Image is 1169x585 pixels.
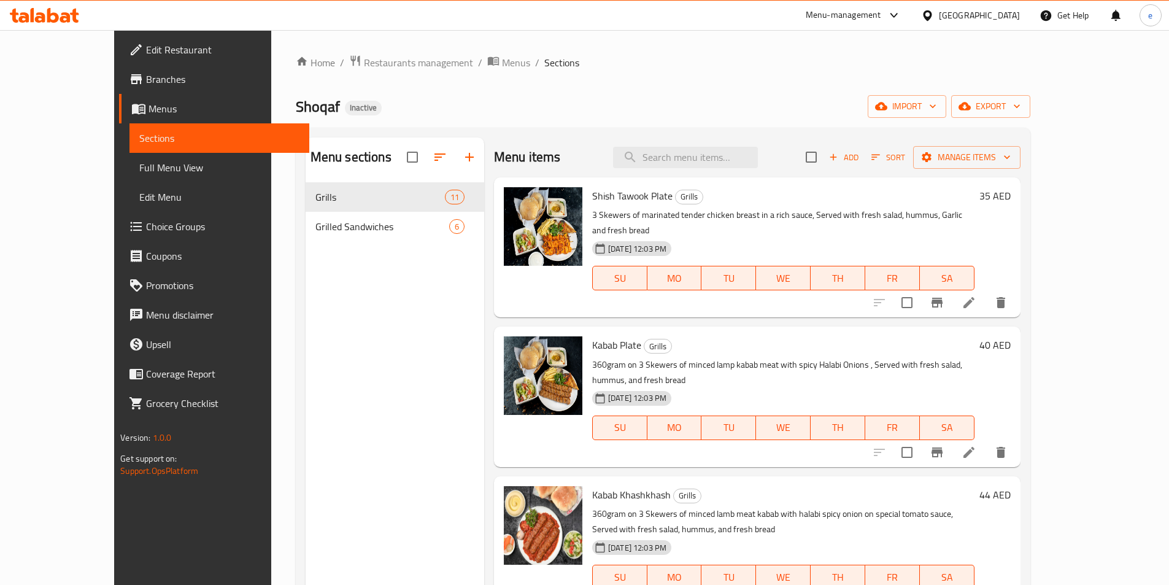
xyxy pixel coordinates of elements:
a: Support.OpsPlatform [120,463,198,479]
button: FR [865,416,920,440]
button: SU [592,266,647,290]
div: Menu-management [806,8,881,23]
button: Add [824,148,863,167]
nav: breadcrumb [296,55,1030,71]
li: / [535,55,539,70]
span: [DATE] 12:03 PM [603,392,671,404]
div: items [449,219,465,234]
span: Promotions [146,278,299,293]
button: Manage items [913,146,1020,169]
li: / [478,55,482,70]
a: Coverage Report [119,359,309,389]
span: 6 [450,221,464,233]
span: Select to update [894,440,920,465]
button: import [868,95,946,118]
span: Version: [120,430,150,446]
button: FR [865,266,920,290]
button: WE [756,416,811,440]
span: Grocery Checklist [146,396,299,411]
span: Kabab Khashkhash [592,486,671,504]
button: TH [811,416,865,440]
button: MO [647,416,702,440]
button: SA [920,416,974,440]
button: SA [920,266,974,290]
span: TH [816,419,860,436]
span: Menus [502,55,530,70]
a: Sections [129,123,309,153]
div: items [445,190,465,204]
span: Sections [544,55,579,70]
button: Add section [455,142,484,172]
span: MO [652,269,697,287]
a: Choice Groups [119,212,309,241]
span: Restaurants management [364,55,473,70]
a: Edit menu item [962,295,976,310]
span: Grilled Sandwiches [315,219,449,234]
span: TU [706,269,751,287]
span: FR [870,269,915,287]
a: Edit Restaurant [119,35,309,64]
img: Shish Tawook Plate [504,187,582,266]
span: MO [652,419,697,436]
button: WE [756,266,811,290]
span: Inactive [345,103,382,113]
span: Edit Menu [139,190,299,204]
span: Upsell [146,337,299,352]
div: Grills11 [306,182,484,212]
button: export [951,95,1030,118]
button: delete [986,288,1016,317]
div: [GEOGRAPHIC_DATA] [939,9,1020,22]
div: Grills [644,339,672,354]
p: 360gram on 3 Skewers of minced lamb meat kabab with halabi spicy onion on special tomato sauce, S... [592,506,974,537]
a: Grocery Checklist [119,389,309,418]
span: Coupons [146,249,299,263]
div: Grilled Sandwiches6 [306,212,484,241]
h2: Menu items [494,148,561,166]
span: Select all sections [399,144,425,170]
a: Home [296,55,335,70]
span: Shoqaf [296,93,340,120]
button: TU [701,416,756,440]
p: 3 Skewers of marinated tender chicken breast in a rich sauce, Served with fresh salad, hummus, Ga... [592,207,974,238]
span: [DATE] 12:03 PM [603,243,671,255]
span: Grills [644,339,671,354]
span: Shish Tawook Plate [592,187,673,205]
span: Grills [674,489,701,503]
span: Sort sections [425,142,455,172]
span: SA [925,269,970,287]
span: e [1148,9,1152,22]
button: SU [592,416,647,440]
span: Coverage Report [146,366,299,381]
span: TU [706,419,751,436]
span: Select to update [894,290,920,316]
span: Grills [676,190,703,204]
h6: 40 AED [979,336,1011,354]
span: SA [925,419,970,436]
a: Menus [119,94,309,123]
button: TU [701,266,756,290]
img: Kabab Plate [504,336,582,415]
span: 1.0.0 [153,430,172,446]
span: Choice Groups [146,219,299,234]
span: TH [816,269,860,287]
span: Kabab Plate [592,336,641,354]
span: Branches [146,72,299,87]
input: search [613,147,758,168]
button: Branch-specific-item [922,288,952,317]
h2: Menu sections [311,148,392,166]
a: Edit menu item [962,445,976,460]
span: FR [870,419,915,436]
a: Full Menu View [129,153,309,182]
h6: 44 AED [979,486,1011,503]
div: Inactive [345,101,382,115]
a: Menus [487,55,530,71]
div: Grills [673,489,701,503]
span: Menus [149,101,299,116]
a: Branches [119,64,309,94]
span: Sort items [863,148,913,167]
a: Promotions [119,271,309,300]
a: Restaurants management [349,55,473,71]
span: Edit Restaurant [146,42,299,57]
span: Sections [139,131,299,145]
h6: 35 AED [979,187,1011,204]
